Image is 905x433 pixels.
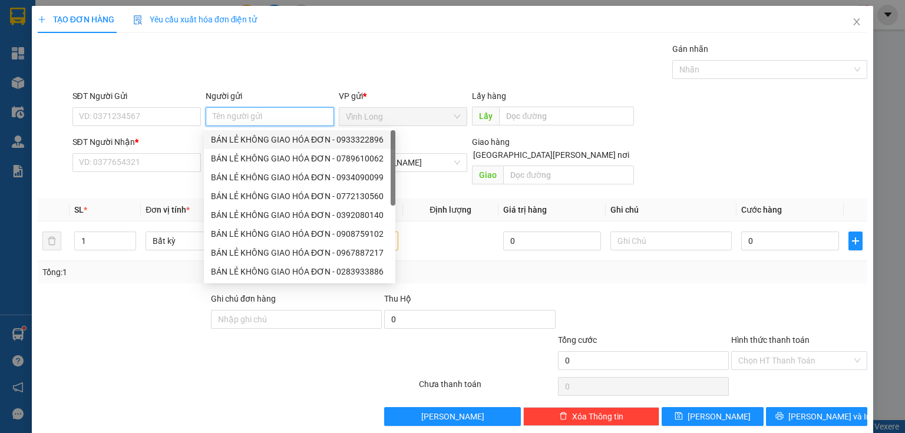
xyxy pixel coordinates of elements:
div: BÁN LẺ KHÔNG GIAO HÓA ĐƠN - 0392080140 [211,209,388,222]
div: BÁN LẺ KHÔNG GIAO HÓA ĐƠN - 0789610062 [211,152,388,165]
label: Hình thức thanh toán [731,335,810,345]
div: BÁN LẺ KHÔNG GIAO HÓA ĐƠN - 0933322896 [211,133,388,146]
span: TẠO ĐƠN HÀNG [38,15,114,24]
div: SĐT Người Nhận [72,135,201,148]
span: Giá trị hàng [503,205,547,214]
span: close [852,17,861,27]
span: [PERSON_NAME] và In [788,410,871,423]
div: TP. [PERSON_NAME] [77,10,171,38]
span: Bất kỳ [153,232,260,250]
div: BÁN LẺ KHÔNG GIAO HÓA ĐƠN - 0908759102 [204,224,395,243]
span: Thu Hộ [384,294,411,303]
span: plus [38,15,46,24]
span: Gửi: [10,11,28,24]
span: SL [74,205,84,214]
div: 0902403838 [77,52,171,69]
span: TP. Hồ Chí Minh [346,154,460,171]
span: Vĩnh Long [346,108,460,125]
label: Gán nhãn [672,44,708,54]
div: BÁN LẺ KHÔNG GIAO HÓA ĐƠN - 0934090099 [211,171,388,184]
button: delete [42,232,61,250]
input: Dọc đường [499,107,634,125]
span: save [675,412,683,421]
div: BÁN LẺ KHÔNG GIAO HÓA ĐƠN - 0789610062 [204,149,395,168]
div: BÁN LẺ KHÔNG GIAO HÓA ĐƠN - 0933322896 [204,130,395,149]
span: Yêu cầu xuất hóa đơn điện tử [133,15,257,24]
div: BÁN LẺ KHÔNG GIAO HÓA ĐƠN [10,38,68,95]
img: icon [133,15,143,25]
th: Ghi chú [606,199,736,222]
button: deleteXóa Thông tin [523,407,659,426]
button: [PERSON_NAME] [384,407,520,426]
div: Người gửi [206,90,334,103]
button: save[PERSON_NAME] [662,407,764,426]
div: BÁN LẺ KHÔNG GIAO HÓA ĐƠN - 0934090099 [204,168,395,187]
input: Dọc đường [503,166,634,184]
div: BÁN LẺ KHÔNG GIAO HÓA ĐƠN - 0967887217 [204,243,395,262]
span: Lấy hàng [472,91,506,101]
span: Giao [472,166,503,184]
span: Lấy [472,107,499,125]
div: BÁN LẺ KHÔNG GIAO HÓA ĐƠN - 0772130560 [204,187,395,206]
div: BÁN LẺ KHÔNG GIAO HÓA ĐƠN - 0967887217 [211,246,388,259]
button: printer[PERSON_NAME] và In [766,407,868,426]
input: Ghi chú đơn hàng [211,310,382,329]
span: delete [559,412,567,421]
input: Ghi Chú [610,232,732,250]
div: SĐT Người Gửi [72,90,201,103]
div: Chưa thanh toán [418,378,556,398]
div: BÁN LẺ KHÔNG GIAO HÓA ĐƠN - 0283933886 [204,262,395,281]
div: VP gửi [339,90,467,103]
span: Xóa Thông tin [572,410,623,423]
span: [PERSON_NAME] [688,410,751,423]
button: plus [848,232,863,250]
div: Tổng: 1 [42,266,350,279]
div: BÁN LẺ KHÔNG GIAO HÓA ĐƠN - 0392080140 [204,206,395,224]
div: Vĩnh Long [10,10,68,38]
span: [PERSON_NAME] [421,410,484,423]
div: BÁN LẺ KHÔNG GIAO HÓA ĐƠN - 0772130560 [211,190,388,203]
div: ANH ÂN [77,38,171,52]
span: plus [849,236,862,246]
span: printer [775,412,784,421]
button: Close [840,6,873,39]
label: Ghi chú đơn hàng [211,294,276,303]
span: Định lượng [430,205,471,214]
div: BÁN LẺ KHÔNG GIAO HÓA ĐƠN - 0283933886 [211,265,388,278]
span: Giao hàng [472,137,510,147]
input: 0 [503,232,601,250]
div: BÁN LẺ KHÔNG GIAO HÓA ĐƠN - 0908759102 [211,227,388,240]
span: Cước hàng [741,205,782,214]
span: [GEOGRAPHIC_DATA][PERSON_NAME] nơi [468,148,634,161]
span: Đơn vị tính [146,205,190,214]
span: Nhận: [77,11,105,24]
span: Tổng cước [558,335,597,345]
